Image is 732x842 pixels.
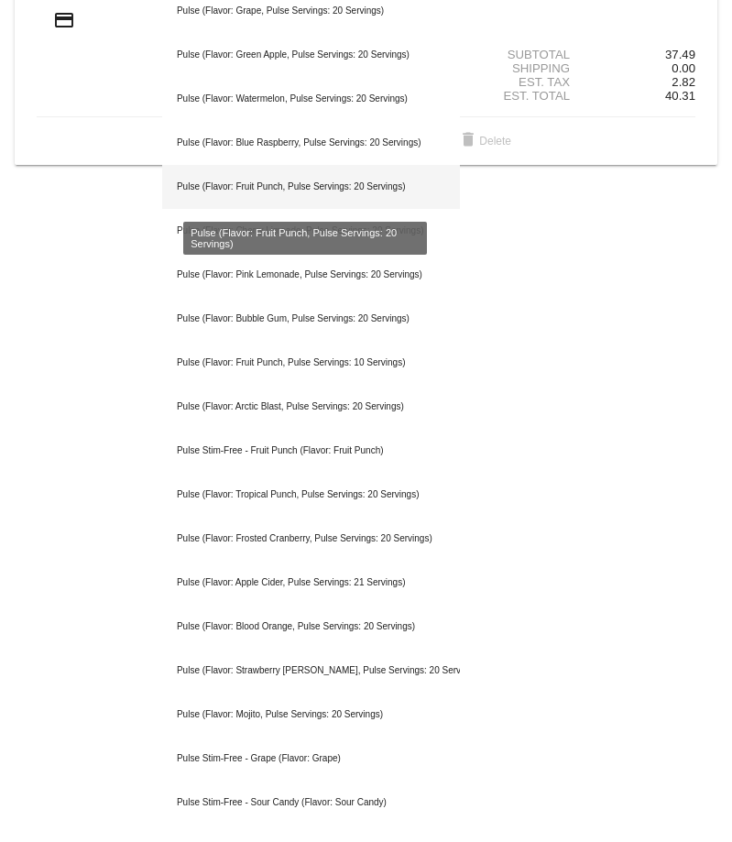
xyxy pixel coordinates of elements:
[162,473,460,517] div: Pulse (Flavor: Tropical Punch, Pulse Servings: 20 Servings)
[162,737,460,781] div: Pulse Stim-Free - Grape (Flavor: Grape)
[162,605,460,649] div: Pulse (Flavor: Blood Orange, Pulse Servings: 20 Servings)
[162,165,460,209] div: Pulse (Flavor: Fruit Punch, Pulse Servings: 20 Servings)
[162,77,460,121] div: Pulse (Flavor: Watermelon, Pulse Servings: 20 Servings)
[585,48,695,61] div: 37.49
[162,781,460,825] div: Pulse Stim-Free - Sour Candy (Flavor: Sour Candy)
[442,125,526,158] button: Delete
[162,561,460,605] div: Pulse (Flavor: Apple Cider, Pulse Servings: 21 Servings)
[665,89,695,103] span: 40.31
[475,89,585,103] div: Est. Total
[475,48,585,61] div: Subtotal
[162,429,460,473] div: Pulse Stim-Free - Fruit Punch (Flavor: Fruit Punch)
[672,61,695,75] span: 0.00
[53,9,75,31] mat-icon: credit_card
[475,61,585,75] div: Shipping
[162,297,460,341] div: Pulse (Flavor: Bubble Gum, Pulse Servings: 20 Servings)
[457,130,479,152] mat-icon: delete
[162,385,460,429] div: Pulse (Flavor: Arctic Blast, Pulse Servings: 20 Servings)
[162,341,460,385] div: Pulse (Flavor: Fruit Punch, Pulse Servings: 10 Servings)
[162,121,460,165] div: Pulse (Flavor: Blue Raspberry, Pulse Servings: 20 Servings)
[162,649,460,693] div: Pulse (Flavor: Strawberry [PERSON_NAME], Pulse Servings: 20 Servings)
[162,693,460,737] div: Pulse (Flavor: Mojito, Pulse Servings: 20 Servings)
[162,253,460,297] div: Pulse (Flavor: Pink Lemonade, Pulse Servings: 20 Servings)
[672,75,695,89] span: 2.82
[162,209,460,253] div: Pulse (Flavor: Cherry Limeade, Pulse Servings: 20 Servings)
[162,517,460,561] div: Pulse (Flavor: Frosted Cranberry, Pulse Servings: 20 Servings)
[162,33,460,77] div: Pulse (Flavor: Green Apple, Pulse Servings: 20 Servings)
[457,135,511,148] span: Delete
[475,75,585,89] div: Est. Tax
